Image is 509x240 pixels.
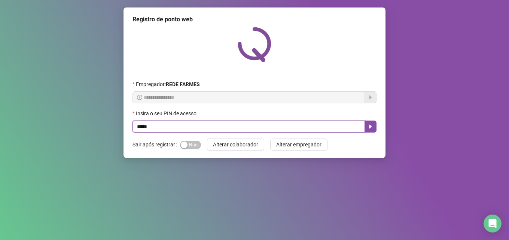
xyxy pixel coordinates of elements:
label: Insira o seu PIN de acesso [132,109,201,118]
label: Sair após registrar [132,139,180,151]
span: Empregador : [136,80,200,88]
strong: REDE FARMES [166,81,200,87]
div: Registro de ponto web [132,15,377,24]
img: QRPoint [238,27,271,62]
button: Alterar colaborador [207,139,264,151]
span: Alterar empregador [276,140,321,149]
span: Alterar colaborador [213,140,258,149]
span: info-circle [137,95,142,100]
div: Open Intercom Messenger [484,215,502,233]
span: caret-right [368,124,374,130]
button: Alterar empregador [270,139,327,151]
